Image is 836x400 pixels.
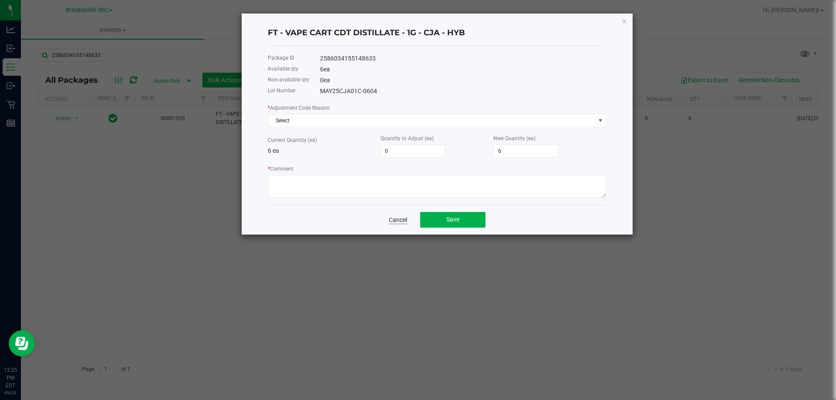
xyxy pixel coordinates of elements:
[324,66,330,73] span: ea
[493,134,536,142] label: New Quantity (ea)
[381,134,434,142] label: Quantity to Adjust (ea)
[320,65,607,74] div: 6
[320,54,607,63] div: 2586034155148633
[268,65,298,73] label: Available qty
[320,76,607,85] div: 0
[268,165,293,173] label: Comment
[420,212,485,228] button: Save
[320,87,607,96] div: MAY25CJA01C-0604
[381,145,445,157] input: 0
[324,77,330,84] span: ea
[268,27,607,39] h4: FT - VAPE CART CDT DISTILLATE - 1G - CJA - HYB
[268,87,296,94] label: Lot Number
[268,114,595,127] span: Select
[268,104,330,112] label: Adjustment Code Reason
[446,216,459,223] span: Save
[268,136,317,144] label: Current Quantity (ea)
[389,215,407,224] a: Cancel
[494,145,558,157] input: 0
[9,330,35,356] iframe: Resource center
[268,54,294,62] label: Package ID
[268,76,309,84] label: Non-available qty
[268,146,381,155] p: 6 ea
